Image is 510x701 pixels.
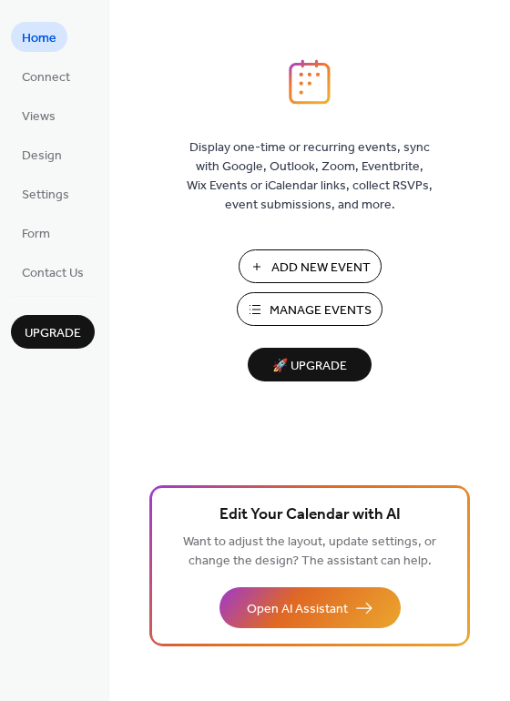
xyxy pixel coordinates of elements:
[25,324,81,343] span: Upgrade
[259,354,361,379] span: 🚀 Upgrade
[22,147,62,166] span: Design
[22,107,56,127] span: Views
[11,22,67,52] a: Home
[11,100,66,130] a: Views
[248,348,372,381] button: 🚀 Upgrade
[22,225,50,244] span: Form
[239,249,382,283] button: Add New Event
[22,264,84,283] span: Contact Us
[22,186,69,205] span: Settings
[219,503,401,528] span: Edit Your Calendar with AI
[289,59,331,105] img: logo_icon.svg
[271,259,371,278] span: Add New Event
[11,139,73,169] a: Design
[22,29,56,48] span: Home
[11,315,95,349] button: Upgrade
[11,61,81,91] a: Connect
[22,68,70,87] span: Connect
[11,257,95,287] a: Contact Us
[237,292,382,326] button: Manage Events
[183,530,436,574] span: Want to adjust the layout, update settings, or change the design? The assistant can help.
[11,178,80,208] a: Settings
[187,138,433,215] span: Display one-time or recurring events, sync with Google, Outlook, Zoom, Eventbrite, Wix Events or ...
[247,600,348,619] span: Open AI Assistant
[219,587,401,628] button: Open AI Assistant
[11,218,61,248] a: Form
[270,301,372,320] span: Manage Events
